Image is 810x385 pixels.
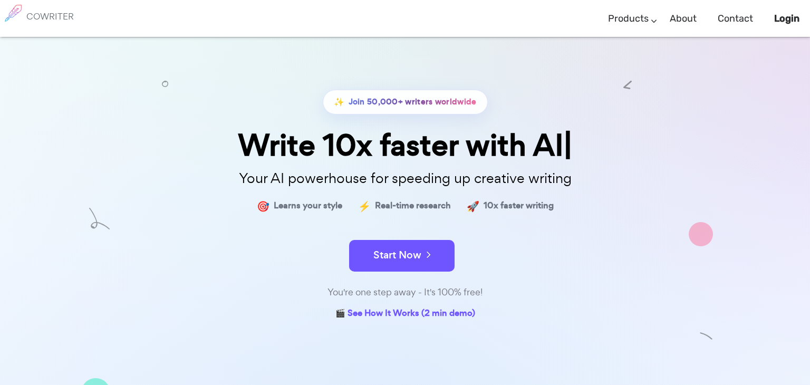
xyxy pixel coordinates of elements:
[689,222,713,246] img: shape
[26,12,74,21] h6: COWRITER
[141,130,669,160] div: Write 10x faster with AI
[335,306,475,322] a: 🎬 See How It Works (2 min demo)
[375,198,451,214] span: Real-time research
[670,3,697,34] a: About
[141,285,669,300] div: You're one step away - It's 100% free!
[774,3,799,34] a: Login
[718,3,753,34] a: Contact
[334,94,344,110] span: ✨
[141,167,669,190] p: Your AI powerhouse for speeding up creative writing
[349,94,477,110] span: Join 50,000+ writers worldwide
[349,240,455,272] button: Start Now
[700,330,713,343] img: shape
[484,198,554,214] span: 10x faster writing
[257,198,269,214] span: 🎯
[89,208,110,230] img: shape
[467,198,479,214] span: 🚀
[274,198,342,214] span: Learns your style
[608,3,649,34] a: Products
[774,13,799,24] b: Login
[358,198,371,214] span: ⚡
